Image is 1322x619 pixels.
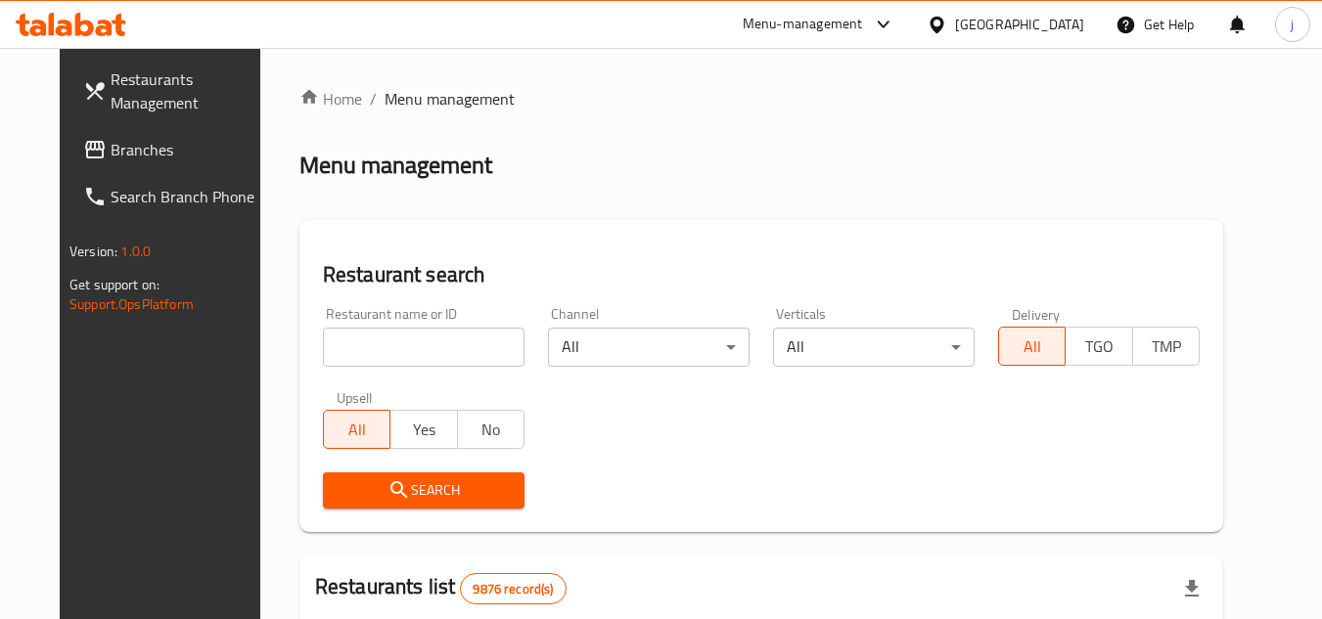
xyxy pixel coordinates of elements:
span: TMP [1141,332,1192,361]
a: Restaurants Management [68,56,281,126]
a: Support.OpsPlatform [69,291,194,317]
span: Menu management [385,87,515,111]
span: Search [339,478,509,503]
button: All [998,327,1066,366]
span: 9876 record(s) [461,580,565,598]
span: Branches [111,138,265,161]
h2: Menu management [299,150,492,181]
a: Branches [68,126,281,173]
nav: breadcrumb [299,87,1223,111]
span: Version: [69,239,117,264]
input: Search for restaurant name or ID.. [323,328,524,367]
div: [GEOGRAPHIC_DATA] [955,14,1084,35]
a: Search Branch Phone [68,173,281,220]
div: Menu-management [743,13,863,36]
button: All [323,410,390,449]
span: 1.0.0 [120,239,151,264]
div: All [773,328,975,367]
button: Yes [389,410,457,449]
span: j [1291,14,1294,35]
button: No [457,410,524,449]
button: TMP [1132,327,1200,366]
li: / [370,87,377,111]
a: Home [299,87,362,111]
span: No [466,416,517,444]
div: Total records count [460,573,566,604]
span: Get support on: [69,272,160,297]
h2: Restaurant search [323,260,1200,289]
div: Export file [1168,565,1215,612]
span: Search Branch Phone [111,185,265,208]
span: All [1007,332,1058,361]
label: Delivery [1012,307,1061,321]
span: Yes [398,416,449,444]
span: Restaurants Management [111,67,265,114]
button: Search [323,472,524,508]
div: All [548,328,750,367]
h2: Restaurants list [315,572,567,604]
span: All [332,416,383,444]
button: TGO [1065,327,1132,366]
span: TGO [1073,332,1124,361]
label: Upsell [337,390,373,404]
